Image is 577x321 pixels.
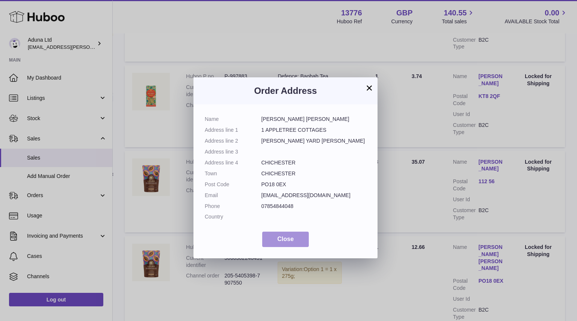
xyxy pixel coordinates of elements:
[205,192,261,199] dt: Email
[205,85,366,97] h3: Order Address
[261,137,367,145] dd: [PERSON_NAME] YARD [PERSON_NAME]
[261,192,367,199] dd: [EMAIL_ADDRESS][DOMAIN_NAME]
[205,181,261,188] dt: Post Code
[205,127,261,134] dt: Address line 1
[261,116,367,123] dd: [PERSON_NAME] [PERSON_NAME]
[205,170,261,177] dt: Town
[261,127,367,134] dd: 1 APPLETREE COTTAGES
[205,116,261,123] dt: Name
[205,159,261,166] dt: Address line 4
[205,137,261,145] dt: Address line 2
[261,170,367,177] dd: CHICHESTER
[365,83,374,92] button: ×
[205,213,261,220] dt: Country
[261,181,367,188] dd: PO18 0EX
[205,203,261,210] dt: Phone
[262,232,309,247] button: Close
[277,236,294,242] span: Close
[261,159,367,166] dd: CHICHESTER
[205,148,261,155] dt: Address line 3
[261,203,367,210] dd: 07854844048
